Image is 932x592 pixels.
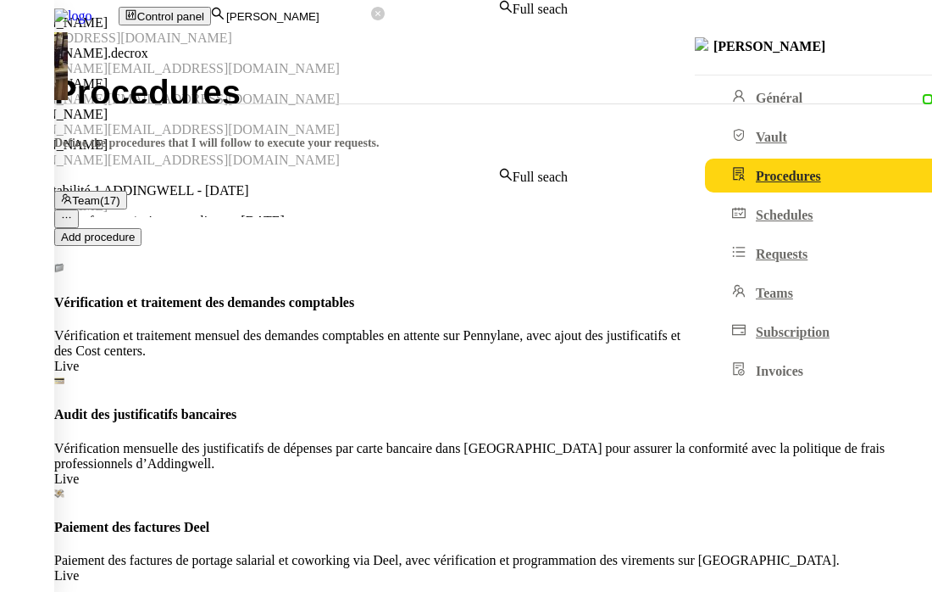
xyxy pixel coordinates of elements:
[54,328,932,359] div: Vérification et traitement mensuel des demandes comptables en attente sur Pennylane, avec ajout d...
[54,553,932,568] div: Paiement des factures de portage salarial et coworking via Deel, avec vérification et programmati...
[54,520,932,535] h4: Paiement des factures Deel
[756,208,813,222] span: Schedules
[756,247,807,261] span: Requests
[54,374,64,388] span: 💳, credit_card
[72,194,100,207] span: Team
[54,295,932,310] h4: Vérification et traitement des demandes comptables
[756,364,803,378] span: Invoices
[61,231,135,243] span: Add procedure
[54,191,127,209] button: (17)
[54,228,141,246] button: Add procedure
[137,10,204,23] span: Control panel
[756,286,793,300] span: Teams
[756,169,821,183] span: Procedures
[54,441,932,472] div: Vérification mensuelle des justificatifs de dépenses par carte bancaire dans [GEOGRAPHIC_DATA] po...
[54,472,79,486] nz-tag: Live
[119,7,211,25] button: Control panel
[756,325,829,339] span: Subscription
[756,130,787,144] span: Vault
[54,487,64,501] span: 💸, money_with_wings
[225,9,371,24] input: Search
[54,261,64,276] span: 📁, file_folder
[54,407,932,422] h4: Audit des justificatifs bancaires
[54,568,79,583] nz-tag: Live
[54,359,79,373] nz-tag: Live
[54,137,380,149] span: Define the procedures that I will follow to execute your requests.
